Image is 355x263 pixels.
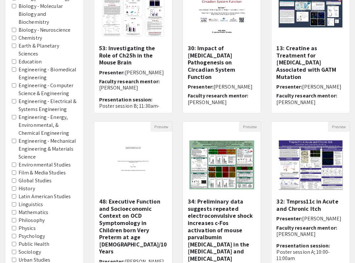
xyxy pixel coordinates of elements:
[99,198,167,255] h5: 48: Executive Function and Socioeconomic Context on OCD Symptomology in Children born Very Preter...
[19,177,52,185] label: Global Studies
[19,216,45,224] label: Philosophy
[276,215,344,222] h6: Presenter:
[19,26,70,34] label: Biology - Neuroscience
[276,92,337,99] span: Faculty research mentor:
[19,208,48,216] label: Mathematics
[19,232,45,240] label: Psychology
[271,133,349,197] img: <p>32: Tmprss11c in Acute and Chronic Itch</p>
[276,84,344,90] h6: Presenter:
[19,224,36,232] label: Physics
[239,122,261,132] button: Preview
[99,85,167,91] p: [PERSON_NAME]
[125,69,164,76] span: [PERSON_NAME]
[19,42,77,58] label: Earth & Planetary Sciences
[150,122,172,132] button: Preview
[19,193,71,201] label: Latin American Studies
[19,97,77,113] label: Engineering - Electrical & Systems Engineering
[276,198,344,212] h5: 32: Tmprss11c in Acute and Chronic Itch
[19,58,42,66] label: Education
[276,231,344,237] p: [PERSON_NAME]
[19,248,41,256] label: Sociology
[99,96,153,103] span: Presentation session:
[19,137,77,161] label: Engineering - Mechanical Engineering & Materials Science
[99,69,167,76] h6: Presenter:
[19,82,77,97] label: Engineering - Computer Science & Engineering
[99,78,160,85] span: Faculty research mentor:
[99,45,167,66] h5: 53: Investigating the Role of Ch25h in the Mouse Brain​
[19,113,77,137] label: Engineering - Energy, Environmental, & Chemical Engineering
[19,169,66,177] label: Film & Media Studies
[276,99,344,105] p: [PERSON_NAME]
[276,249,344,261] p: Poster session A; 10:00-11:00am
[214,83,253,90] span: [PERSON_NAME]
[188,92,248,99] span: Faculty research mentor:
[328,122,350,132] button: Preview
[106,132,160,198] img: <p class="ql-align-center"><br></p><p class="ql-align-center">48: Executive Function and Socioeco...
[19,185,35,193] label: History
[19,2,77,26] label: Biology - Molecular Biology and Biochemistry
[188,84,256,90] h6: Presenter:
[99,103,167,115] p: Poster session B; 11:30am-12:30pm
[188,99,256,105] p: [PERSON_NAME]
[19,34,42,42] label: Chemistry
[183,133,261,197] img: <p>34: Preliminary data suggests repeated electroconvulsive shock increases c-Fos activation of m...
[188,45,256,80] h5: 30: Impact of [MEDICAL_DATA] Pathogenesis on Circadian System Function
[19,161,71,169] label: Environmental Studies
[276,45,344,80] h5: 13: Creatine as Treatment for [MEDICAL_DATA] Associated with GATM Mutation
[19,240,49,248] label: Public Health
[302,215,341,222] span: [PERSON_NAME]
[276,242,330,249] span: Presentation session:
[276,224,337,231] span: Faculty research mentor:
[5,233,28,258] iframe: Chat
[302,83,341,90] span: [PERSON_NAME]
[19,201,43,208] label: Linguistics
[19,66,77,82] label: Engineering - Biomedical Engineering
[188,198,256,262] h5: 34: Preliminary data suggests repeated electroconvulsive shock increases c-Fos activation of mous...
